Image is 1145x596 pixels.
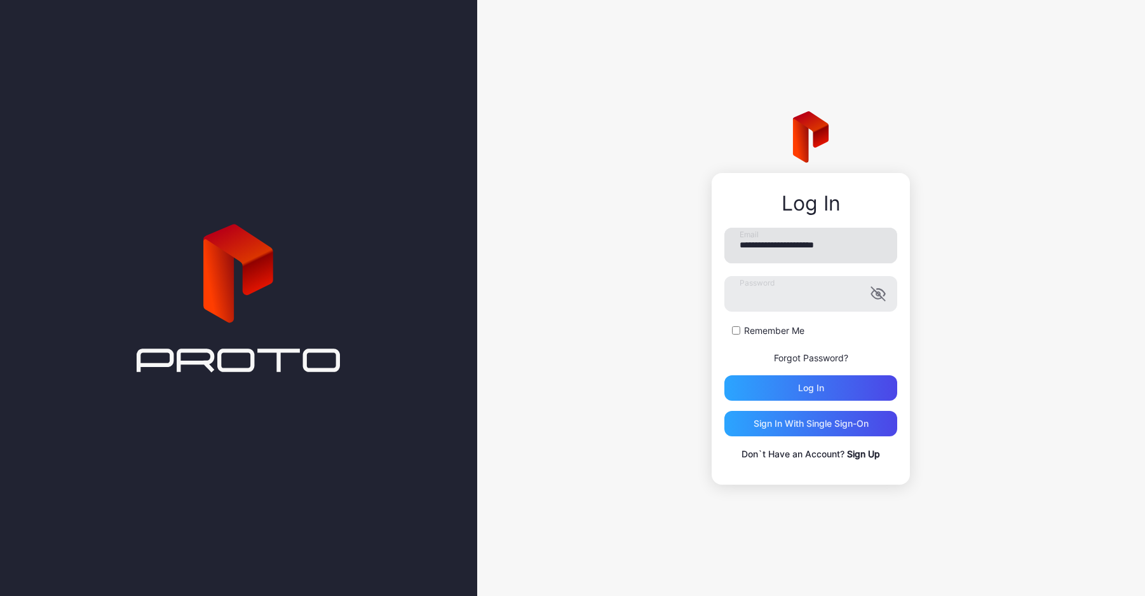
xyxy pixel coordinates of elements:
button: Password [871,286,886,301]
input: Password [724,276,897,312]
div: Log In [724,192,897,215]
div: Log in [798,383,824,393]
input: Email [724,228,897,263]
div: Sign in With Single Sign-On [754,419,869,429]
a: Sign Up [847,448,880,459]
button: Log in [724,375,897,401]
label: Remember Me [744,324,804,337]
p: Don`t Have an Account? [724,447,897,462]
button: Sign in With Single Sign-On [724,411,897,436]
a: Forgot Password? [774,352,848,363]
